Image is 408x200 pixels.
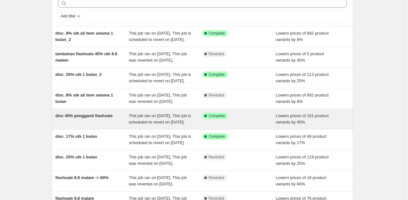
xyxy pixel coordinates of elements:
[209,113,225,118] span: Complete
[56,113,113,118] span: disc 45% pengganti flashsale
[209,134,225,139] span: Complete
[209,155,224,160] span: Reverted
[276,51,324,63] span: Lowers prices of 5 product variants by 45%
[56,93,113,104] span: disc. 8% utk all item selama 1 bulan
[209,72,225,77] span: Complete
[276,175,326,186] span: Lowers prices of 18 product variants by 60%
[129,31,191,42] span: This job ran on [DATE]. This job is scheduled to revert on [DATE].
[56,175,109,180] span: flashsale 8.8 malam -> 60%
[276,134,326,145] span: Lowers prices of 49 product variants by 17%
[129,113,191,124] span: This job ran on [DATE]. This job is scheduled to revert on [DATE].
[209,31,225,36] span: Complete
[276,72,329,83] span: Lowers prices of 113 product variants by 25%
[56,72,102,77] span: disc. 25% utk 1 bulan_2
[56,155,97,159] span: disc. 25% utk 1 bulan
[209,51,224,57] span: Reverted
[56,31,113,42] span: disc. 8% utk all item selama 1 bulan_2
[56,51,117,63] span: tambahan flashsale 45% utk 8.8 malam
[56,134,97,139] span: disc. 17% utk 1 bulan
[129,175,187,186] span: This job ran on [DATE]. This job was reverted on [DATE].
[276,93,329,104] span: Lowers prices of 692 product variants by 8%
[276,113,329,124] span: Lowers prices of 101 product variants by 45%
[61,14,76,19] span: Add filter
[209,175,224,180] span: Reverted
[276,31,329,42] span: Lowers prices of 682 product variants by 8%
[58,12,83,20] button: Add filter
[129,134,191,145] span: This job ran on [DATE]. This job is scheduled to revert on [DATE].
[129,93,187,104] span: This job ran on [DATE]. This job was reverted on [DATE].
[129,72,191,83] span: This job ran on [DATE]. This job is scheduled to revert on [DATE].
[129,155,187,166] span: This job ran on [DATE]. This job was reverted on [DATE].
[276,155,329,166] span: Lowers prices of 119 product variants by 25%
[129,51,187,63] span: This job ran on [DATE]. This job was reverted on [DATE].
[209,93,224,98] span: Reverted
